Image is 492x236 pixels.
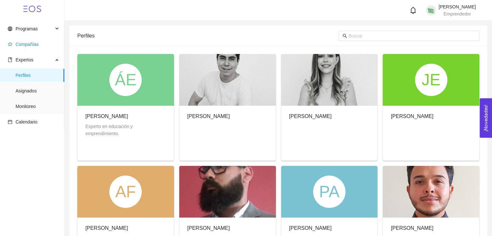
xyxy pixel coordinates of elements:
div: [PERSON_NAME] [391,224,433,232]
span: book [8,58,12,62]
div: [PERSON_NAME] [391,112,433,120]
span: bell [410,7,417,14]
div: [PERSON_NAME] [289,112,332,120]
span: Monitoreo [16,100,59,113]
div: [PERSON_NAME] [85,224,128,232]
div: ÁE [109,64,142,96]
button: Open Feedback Widget [480,98,492,138]
span: Perfiles [16,69,59,82]
span: Programas [16,26,38,31]
div: [PERSON_NAME] [187,224,268,232]
div: PA [313,176,345,208]
span: Emprendedor [443,11,471,16]
span: Compañías [16,42,39,47]
span: calendar [8,120,12,124]
div: Experto en educación y emprendimiento. [85,123,166,137]
div: AF [109,176,142,208]
div: Perfiles [77,27,339,45]
span: star [8,42,12,47]
div: [PERSON_NAME] [85,112,166,120]
span: Asignados [16,84,59,97]
span: search [343,34,347,38]
span: global [8,27,12,31]
img: 1746566496417-168393.png [426,5,436,16]
div: [PERSON_NAME] [289,224,332,232]
span: [PERSON_NAME] [439,4,476,9]
span: Calendario [16,119,38,124]
div: JE [415,64,447,96]
input: Buscar [348,32,476,39]
div: [PERSON_NAME] [187,112,230,120]
span: Expertos [16,57,33,62]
